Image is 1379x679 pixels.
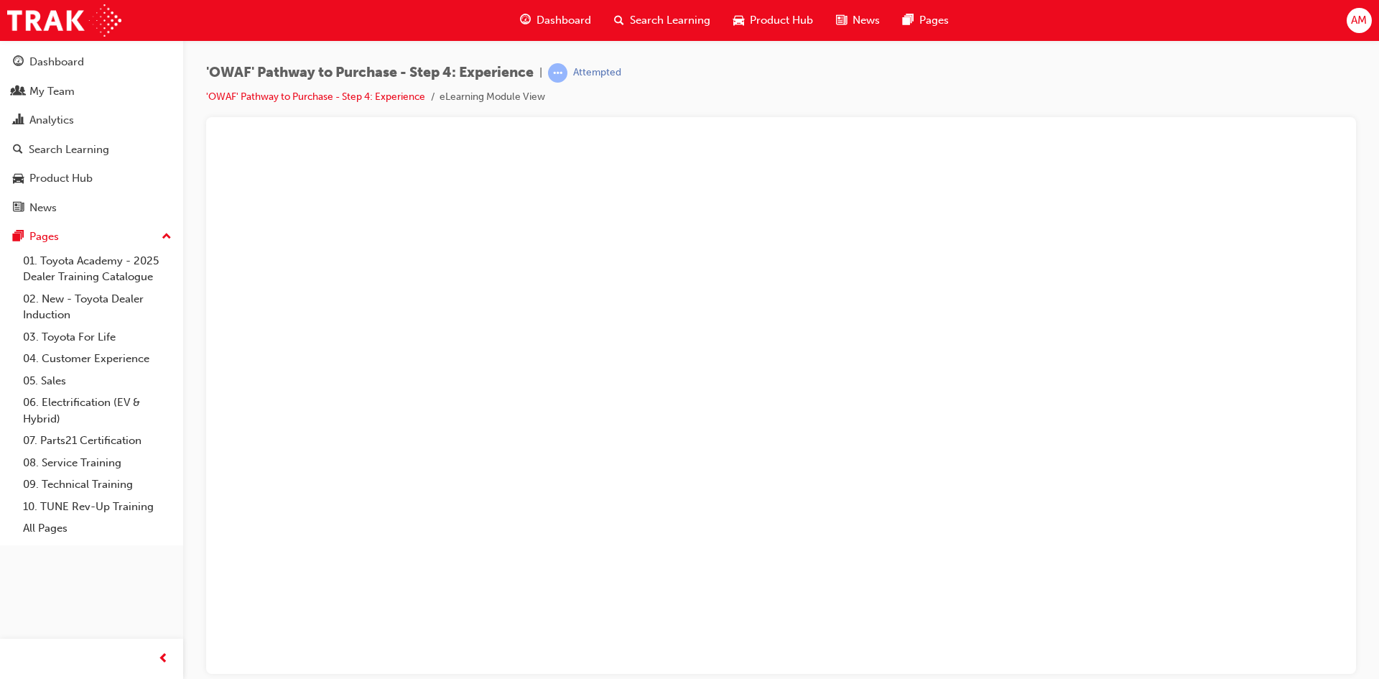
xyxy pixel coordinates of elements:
[520,11,531,29] span: guage-icon
[6,195,177,221] a: News
[13,86,24,98] span: people-icon
[836,11,847,29] span: news-icon
[539,65,542,81] span: |
[29,170,93,187] div: Product Hub
[573,66,621,80] div: Attempted
[13,56,24,69] span: guage-icon
[891,6,960,35] a: pages-iconPages
[6,107,177,134] a: Analytics
[17,348,177,370] a: 04. Customer Experience
[17,452,177,474] a: 08. Service Training
[158,650,169,668] span: prev-icon
[825,6,891,35] a: news-iconNews
[603,6,722,35] a: search-iconSearch Learning
[903,11,914,29] span: pages-icon
[919,12,949,29] span: Pages
[29,54,84,70] div: Dashboard
[722,6,825,35] a: car-iconProduct Hub
[6,78,177,105] a: My Team
[29,142,109,158] div: Search Learning
[7,4,121,37] img: Trak
[509,6,603,35] a: guage-iconDashboard
[1347,8,1372,33] button: AM
[17,496,177,518] a: 10. TUNE Rev-Up Training
[162,228,172,246] span: up-icon
[17,392,177,430] a: 06. Electrification (EV & Hybrid)
[733,11,744,29] span: car-icon
[853,12,880,29] span: News
[548,63,567,83] span: learningRecordVerb_ATTEMPT-icon
[13,114,24,127] span: chart-icon
[29,200,57,216] div: News
[17,517,177,540] a: All Pages
[29,83,75,100] div: My Team
[17,326,177,348] a: 03. Toyota For Life
[6,46,177,223] button: DashboardMy TeamAnalyticsSearch LearningProduct HubNews
[440,89,545,106] li: eLearning Module View
[13,144,23,157] span: search-icon
[206,65,534,81] span: 'OWAF' Pathway to Purchase - Step 4: Experience
[17,250,177,288] a: 01. Toyota Academy - 2025 Dealer Training Catalogue
[17,370,177,392] a: 05. Sales
[6,165,177,192] a: Product Hub
[614,11,624,29] span: search-icon
[750,12,813,29] span: Product Hub
[6,137,177,163] a: Search Learning
[6,223,177,250] button: Pages
[17,430,177,452] a: 07. Parts21 Certification
[1351,12,1367,29] span: AM
[13,172,24,185] span: car-icon
[17,474,177,496] a: 09. Technical Training
[13,202,24,215] span: news-icon
[17,288,177,326] a: 02. New - Toyota Dealer Induction
[29,112,74,129] div: Analytics
[630,12,710,29] span: Search Learning
[29,228,59,245] div: Pages
[537,12,591,29] span: Dashboard
[6,49,177,75] a: Dashboard
[13,231,24,244] span: pages-icon
[206,91,425,103] a: 'OWAF' Pathway to Purchase - Step 4: Experience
